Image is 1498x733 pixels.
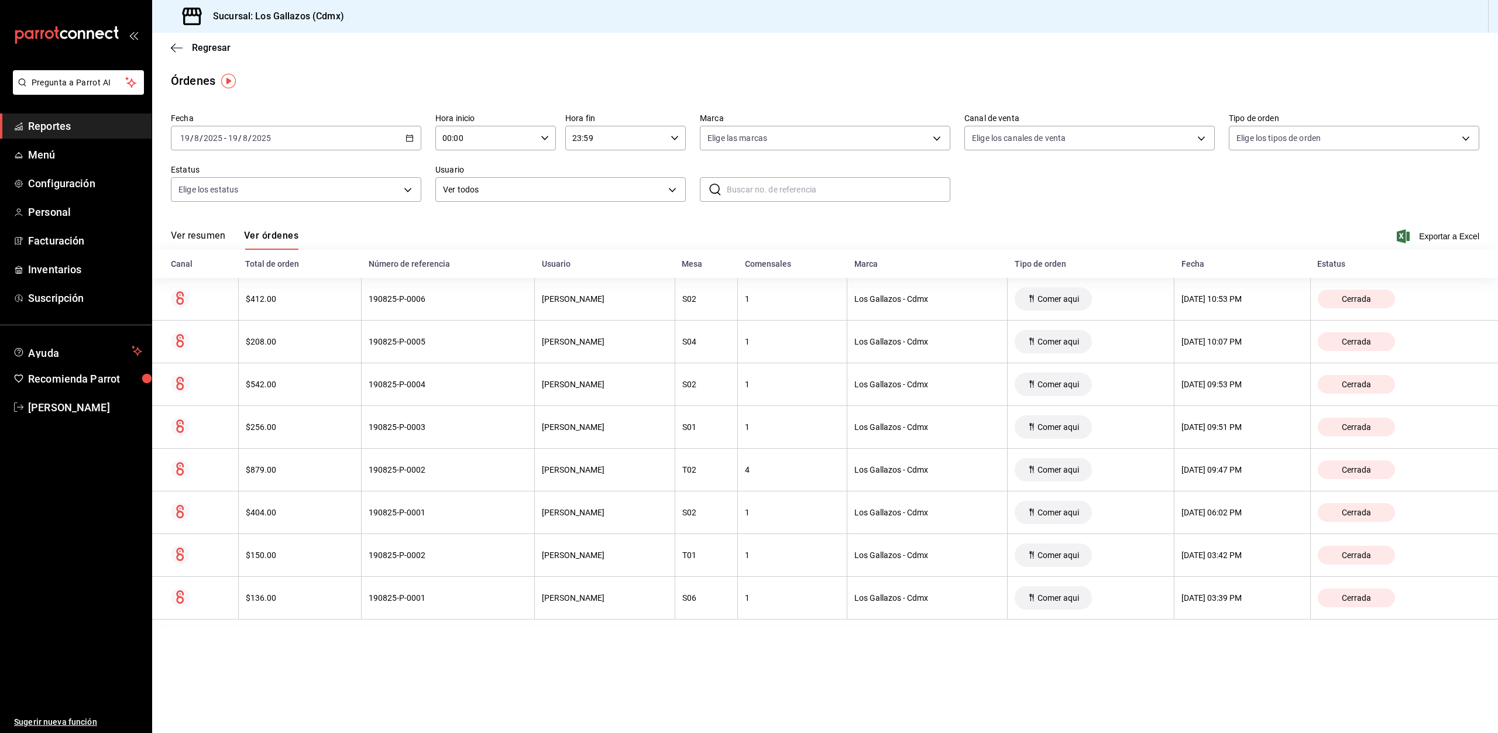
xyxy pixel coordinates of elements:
[700,114,950,122] label: Marca
[246,422,355,432] div: $256.00
[28,175,142,191] span: Configuración
[1229,114,1479,122] label: Tipo de orden
[854,337,1000,346] div: Los Gallazos - Cdmx
[854,550,1000,560] div: Los Gallazos - Cdmx
[727,178,950,201] input: Buscar no. de referencia
[171,166,421,174] label: Estatus
[28,371,142,387] span: Recomienda Parrot
[1337,422,1376,432] span: Cerrada
[682,294,730,304] div: S02
[246,294,355,304] div: $412.00
[542,593,668,603] div: [PERSON_NAME]
[28,261,142,277] span: Inventarios
[204,9,344,23] h3: Sucursal: Los Gallazos (Cdmx)
[28,344,127,358] span: Ayuda
[28,400,142,415] span: [PERSON_NAME]
[180,133,190,143] input: --
[28,290,142,306] span: Suscripción
[1033,380,1084,389] span: Comer aqui
[682,593,730,603] div: S06
[28,118,142,134] span: Reportes
[32,77,126,89] span: Pregunta a Parrot AI
[1181,337,1303,346] div: [DATE] 10:07 PM
[1181,593,1303,603] div: [DATE] 03:39 PM
[221,74,236,88] img: Tooltip marker
[1337,508,1376,517] span: Cerrada
[171,230,225,250] button: Ver resumen
[542,465,668,474] div: [PERSON_NAME]
[1236,132,1321,144] span: Elige los tipos de orden
[203,133,223,143] input: ----
[1181,550,1303,560] div: [DATE] 03:42 PM
[1015,259,1167,269] div: Tipo de orden
[682,337,730,346] div: S04
[682,550,730,560] div: T01
[542,337,668,346] div: [PERSON_NAME]
[435,166,686,174] label: Usuario
[246,550,355,560] div: $150.00
[542,380,668,389] div: [PERSON_NAME]
[244,230,298,250] button: Ver órdenes
[972,132,1066,144] span: Elige los canales de venta
[1399,229,1479,243] button: Exportar a Excel
[745,337,840,346] div: 1
[542,259,668,269] div: Usuario
[369,593,527,603] div: 190825-P-0001
[1337,593,1376,603] span: Cerrada
[369,465,527,474] div: 190825-P-0002
[1317,259,1479,269] div: Estatus
[1033,337,1084,346] span: Comer aqui
[707,132,767,144] span: Elige las marcas
[854,593,1000,603] div: Los Gallazos - Cdmx
[542,508,668,517] div: [PERSON_NAME]
[1033,422,1084,432] span: Comer aqui
[369,259,528,269] div: Número de referencia
[745,294,840,304] div: 1
[1337,294,1376,304] span: Cerrada
[28,204,142,220] span: Personal
[246,593,355,603] div: $136.00
[129,30,138,40] button: open_drawer_menu
[1033,550,1084,560] span: Comer aqui
[171,42,231,53] button: Regresar
[745,380,840,389] div: 1
[1033,294,1084,304] span: Comer aqui
[1181,422,1303,432] div: [DATE] 09:51 PM
[1033,593,1084,603] span: Comer aqui
[242,133,248,143] input: --
[246,337,355,346] div: $208.00
[8,85,144,97] a: Pregunta a Parrot AI
[854,380,1000,389] div: Los Gallazos - Cdmx
[1181,294,1303,304] div: [DATE] 10:53 PM
[245,259,355,269] div: Total de orden
[745,593,840,603] div: 1
[745,508,840,517] div: 1
[369,337,527,346] div: 190825-P-0005
[369,294,527,304] div: 190825-P-0006
[1337,550,1376,560] span: Cerrada
[369,508,527,517] div: 190825-P-0001
[745,465,840,474] div: 4
[854,508,1000,517] div: Los Gallazos - Cdmx
[200,133,203,143] span: /
[964,114,1215,122] label: Canal de venta
[1181,465,1303,474] div: [DATE] 09:47 PM
[1337,337,1376,346] span: Cerrada
[369,422,527,432] div: 190825-P-0003
[194,133,200,143] input: --
[1181,380,1303,389] div: [DATE] 09:53 PM
[28,147,142,163] span: Menú
[224,133,226,143] span: -
[228,133,238,143] input: --
[854,465,1000,474] div: Los Gallazos - Cdmx
[542,294,668,304] div: [PERSON_NAME]
[369,380,527,389] div: 190825-P-0004
[854,259,1001,269] div: Marca
[171,230,298,250] div: navigation tabs
[28,233,142,249] span: Facturación
[682,465,730,474] div: T02
[542,422,668,432] div: [PERSON_NAME]
[246,465,355,474] div: $879.00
